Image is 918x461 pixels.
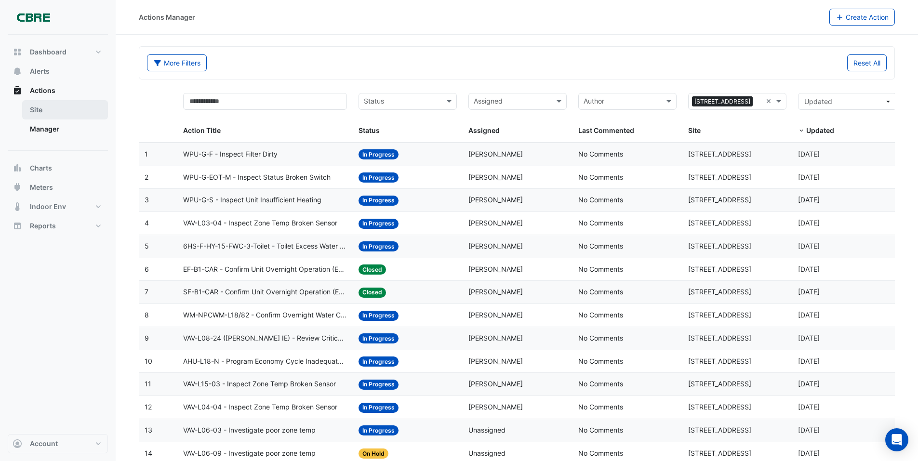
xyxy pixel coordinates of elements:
span: In Progress [359,356,399,367]
span: 2025-09-01T12:14:14.861 [798,449,820,457]
span: Charts [30,163,52,173]
span: [PERSON_NAME] [468,242,523,250]
app-icon: Charts [13,163,22,173]
span: VAV-L08-24 ([PERSON_NAME] IE) - Review Critical Sensor Outside Range [183,333,347,344]
span: In Progress [359,149,399,159]
span: In Progress [359,219,399,229]
span: VAV-L15-03 - Inspect Zone Temp Broken Sensor [183,379,336,390]
span: [STREET_ADDRESS] [688,380,751,388]
span: VAV-L03-04 - Inspect Zone Temp Broken Sensor [183,218,337,229]
span: [STREET_ADDRESS] [688,334,751,342]
span: [PERSON_NAME] [468,288,523,296]
button: Dashboard [8,42,108,62]
div: Actions Manager [139,12,195,22]
span: 2025-09-05T12:09:29.644 [798,242,820,250]
span: [STREET_ADDRESS] [688,403,751,411]
span: Account [30,439,58,448]
span: VAV-L04-04 - Inspect Zone Temp Broken Sensor [183,402,337,413]
span: 13 [145,426,152,434]
span: AHU-L18-N - Program Economy Cycle Inadequate (Energy Saving) [183,356,347,367]
span: No Comments [578,219,623,227]
span: 5 [145,242,149,250]
span: Unassigned [468,449,506,457]
span: Action Title [183,126,221,134]
span: In Progress [359,196,399,206]
span: 10 [145,357,152,365]
span: [STREET_ADDRESS] [692,96,753,107]
span: 2025-09-05T12:09:34.729 [798,219,820,227]
button: Actions [8,81,108,100]
span: [STREET_ADDRESS] [688,265,751,273]
span: Site [688,126,701,134]
span: No Comments [578,173,623,181]
span: Dashboard [30,47,67,57]
span: Unassigned [468,426,506,434]
span: 2025-09-05T12:09:05.948 [798,311,820,319]
span: [PERSON_NAME] [468,150,523,158]
span: [STREET_ADDRESS] [688,219,751,227]
span: Closed [359,288,386,298]
span: 3 [145,196,149,204]
span: [STREET_ADDRESS] [688,150,751,158]
span: [STREET_ADDRESS] [688,242,751,250]
span: No Comments [578,150,623,158]
span: Updated [804,97,832,105]
span: [STREET_ADDRESS] [688,288,751,296]
span: No Comments [578,288,623,296]
span: VAV-L06-09 - Investigate poor zone temp [183,448,316,459]
span: 1 [145,150,148,158]
span: 2025-09-09T11:18:52.640 [798,150,820,158]
span: WPU-G-F - Inspect Filter Dirty [183,149,278,160]
span: On Hold [359,448,388,459]
span: 2025-09-01T12:17:04.345 [798,357,820,365]
span: 4 [145,219,149,227]
span: [PERSON_NAME] [468,357,523,365]
span: Clear [766,96,774,107]
span: 12 [145,403,152,411]
span: [STREET_ADDRESS] [688,357,751,365]
span: No Comments [578,426,623,434]
span: [PERSON_NAME] [468,403,523,411]
span: 2025-09-01T12:16:55.610 [798,380,820,388]
span: 6 [145,265,149,273]
span: In Progress [359,425,399,435]
button: Updated [798,93,896,110]
span: No Comments [578,311,623,319]
span: Alerts [30,66,50,76]
button: Meters [8,178,108,197]
span: WPU-G-S - Inspect Unit Insufficient Heating [183,195,321,206]
span: 2025-09-01T12:16:09.775 [798,426,820,434]
span: In Progress [359,380,399,390]
span: [PERSON_NAME] [468,334,523,342]
div: Actions [8,100,108,143]
span: 2025-09-05T12:09:17.518 [798,288,820,296]
span: 2025-09-01T12:16:49.051 [798,403,820,411]
button: Alerts [8,62,108,81]
app-icon: Alerts [13,66,22,76]
span: 2025-09-05T12:09:22.761 [798,265,820,273]
span: [PERSON_NAME] [468,196,523,204]
span: In Progress [359,333,399,343]
span: No Comments [578,265,623,273]
span: No Comments [578,449,623,457]
span: [STREET_ADDRESS] [688,311,751,319]
span: Updated [806,126,834,134]
span: [PERSON_NAME] [468,265,523,273]
span: [STREET_ADDRESS] [688,449,751,457]
span: [PERSON_NAME] [468,311,523,319]
span: Last Commented [578,126,634,134]
span: Actions [30,86,55,95]
span: In Progress [359,403,399,413]
span: EF-B1-CAR - Confirm Unit Overnight Operation (Energy Waste) [183,264,347,275]
span: In Progress [359,241,399,251]
img: Company Logo [12,8,55,27]
span: No Comments [578,357,623,365]
app-icon: Meters [13,183,22,192]
span: 7 [145,288,148,296]
span: 8 [145,311,149,319]
span: In Progress [359,172,399,183]
button: More Filters [147,54,207,71]
span: [STREET_ADDRESS] [688,426,751,434]
span: Reports [30,221,56,231]
span: No Comments [578,380,623,388]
